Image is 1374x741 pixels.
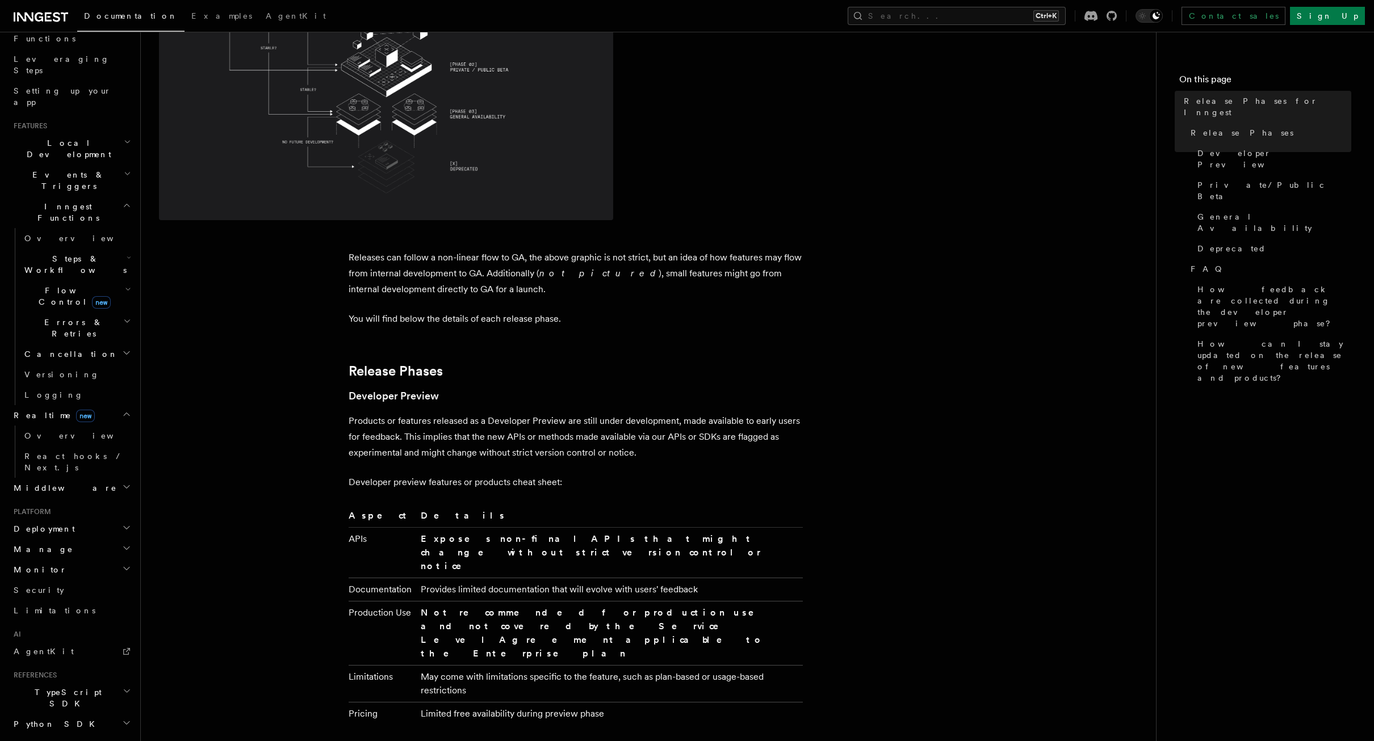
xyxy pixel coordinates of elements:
[14,86,111,107] span: Setting up your app
[77,3,185,32] a: Documentation
[349,311,803,327] p: You will find below the details of each release phase.
[416,702,803,725] td: Limited free availability during preview phase
[9,600,133,621] a: Limitations
[1197,211,1351,234] span: General Availability
[9,137,124,160] span: Local Development
[9,682,133,714] button: TypeScript SDK
[416,578,803,601] td: Provides limited documentation that will evolve with users' feedback
[9,687,123,709] span: TypeScript SDK
[9,121,47,130] span: Features
[1193,207,1351,238] a: General Availability
[9,228,133,405] div: Inngest Functions
[20,364,133,385] a: Versioning
[9,133,133,165] button: Local Development
[20,312,133,344] button: Errors & Retries
[1197,148,1351,170] span: Developer Preview
[9,201,123,224] span: Inngest Functions
[14,586,64,595] span: Security
[20,348,118,360] span: Cancellation
[1184,95,1351,118] span: Release Phases for Inngest
[9,426,133,478] div: Realtimenew
[9,519,133,539] button: Deployment
[1193,143,1351,175] a: Developer Preview
[349,474,803,490] p: Developer preview features or products cheat sheet:
[9,564,67,575] span: Monitor
[24,370,99,379] span: Versioning
[1182,7,1285,25] a: Contact sales
[9,169,124,192] span: Events & Triggers
[191,11,252,20] span: Examples
[421,533,761,571] strong: Exposes non-final APIs that might change without strict version control or notice
[9,17,133,49] a: Your first Functions
[20,344,133,364] button: Cancellation
[9,165,133,196] button: Events & Triggers
[20,253,127,276] span: Steps & Workflows
[24,431,141,440] span: Overview
[9,405,133,426] button: Realtimenew
[1197,284,1351,329] span: How feedback are collected during the developer preview phase?
[1186,259,1351,279] a: FAQ
[9,81,133,112] a: Setting up your app
[9,630,21,639] span: AI
[20,446,133,478] a: React hooks / Next.js
[349,665,416,702] td: Limitations
[9,641,133,662] a: AgentKit
[20,249,133,280] button: Steps & Workflows
[9,544,73,555] span: Manage
[1186,123,1351,143] a: Release Phases
[349,388,439,404] a: Developer Preview
[9,507,51,516] span: Platform
[9,671,57,680] span: References
[1136,9,1163,23] button: Toggle dark mode
[9,580,133,600] a: Security
[421,607,770,659] strong: Not recommended for production use and not covered by the Service Level Agreement applicable to t...
[1197,243,1266,254] span: Deprecated
[1193,238,1351,259] a: Deprecated
[416,508,803,528] th: Details
[1191,127,1293,138] span: Release Phases
[1197,338,1351,384] span: How can I stay updated on the release of new features and products?
[266,11,326,20] span: AgentKit
[1290,7,1365,25] a: Sign Up
[9,49,133,81] a: Leveraging Steps
[9,482,117,494] span: Middleware
[349,527,416,578] td: APIs
[349,413,803,461] p: Products or features released as a Developer Preview are still under development, made available ...
[14,54,110,75] span: Leveraging Steps
[14,606,95,615] span: Limitations
[24,452,125,472] span: React hooks / Next.js
[20,228,133,249] a: Overview
[1191,263,1228,275] span: FAQ
[24,234,141,243] span: Overview
[259,3,333,31] a: AgentKit
[20,280,133,312] button: Flow Controlnew
[848,7,1066,25] button: Search...Ctrl+K
[9,559,133,580] button: Monitor
[20,317,123,339] span: Errors & Retries
[349,578,416,601] td: Documentation
[1033,10,1059,22] kbd: Ctrl+K
[1197,179,1351,202] span: Private/Public Beta
[1179,73,1351,91] h4: On this page
[349,601,416,665] td: Production Use
[76,410,95,422] span: new
[24,390,83,399] span: Logging
[92,296,111,309] span: new
[9,523,75,534] span: Deployment
[1193,334,1351,388] a: How can I stay updated on the release of new features and products?
[1193,175,1351,207] a: Private/Public Beta
[1193,279,1351,334] a: How feedback are collected during the developer preview phase?
[349,508,416,528] th: Aspect
[416,665,803,702] td: May come with limitations specific to the feature, such as plan-based or usage-based restrictions
[349,363,443,379] a: Release Phases
[20,385,133,405] a: Logging
[539,268,659,279] em: not pictured
[9,714,133,734] button: Python SDK
[20,285,125,308] span: Flow Control
[9,410,95,421] span: Realtime
[1179,91,1351,123] a: Release Phases for Inngest
[349,250,803,297] p: Releases can follow a non-linear flow to GA, the above graphic is not strict, but an idea of how ...
[9,539,133,559] button: Manage
[349,702,416,725] td: Pricing
[9,718,102,730] span: Python SDK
